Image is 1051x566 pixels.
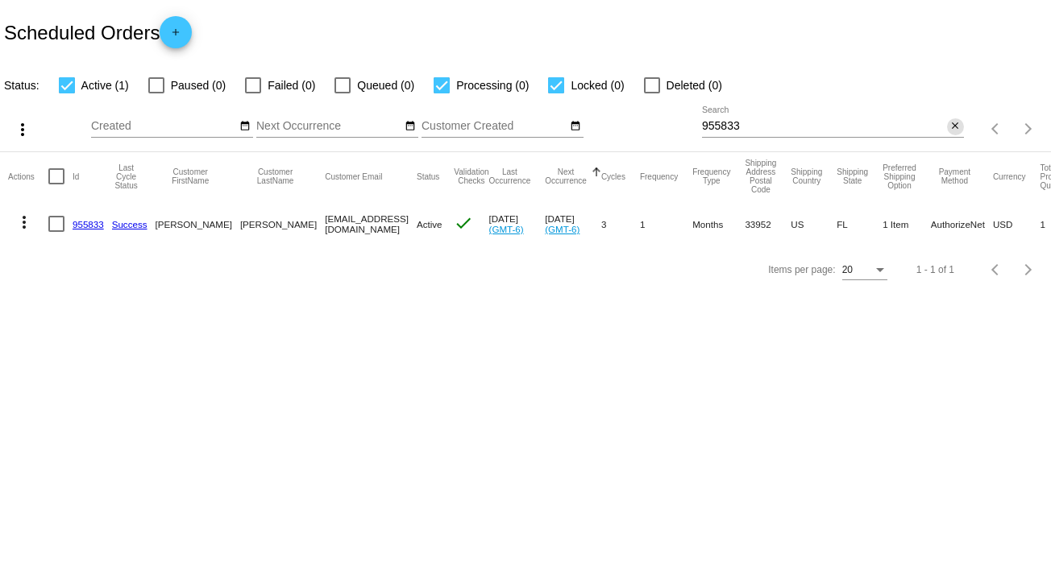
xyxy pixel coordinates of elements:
button: Change sorting for NextOccurrenceUtc [545,167,587,185]
input: Customer Created [422,120,567,133]
mat-cell: AuthorizeNet [931,200,993,247]
button: Change sorting for FrequencyType [692,167,730,185]
button: Change sorting for ShippingCountry [791,167,822,185]
mat-cell: [PERSON_NAME] [156,200,240,247]
button: Change sorting for CustomerFirstName [156,167,226,185]
mat-header-cell: Validation Checks [454,152,488,200]
span: Deleted (0) [667,76,722,95]
mat-cell: [PERSON_NAME] [240,200,325,247]
button: Clear [947,118,964,135]
mat-cell: [DATE] [489,200,546,247]
span: Locked (0) [571,76,624,95]
input: Search [702,120,947,133]
button: Next page [1012,254,1045,286]
span: Active [417,219,442,229]
mat-cell: [EMAIL_ADDRESS][DOMAIN_NAME] [325,200,417,247]
mat-icon: date_range [570,120,581,133]
a: 955833 [73,219,104,229]
span: Paused (0) [171,76,226,95]
button: Change sorting for Cycles [601,171,625,181]
mat-header-cell: Actions [8,152,48,200]
div: 1 - 1 of 1 [916,264,954,275]
mat-cell: 3 [601,200,640,247]
a: (GMT-6) [489,224,524,234]
button: Next page [1012,113,1045,145]
button: Change sorting for Status [417,171,439,181]
mat-cell: [DATE] [545,200,601,247]
mat-cell: USD [993,200,1041,247]
span: Queued (0) [357,76,414,95]
mat-cell: US [791,200,837,247]
mat-icon: date_range [405,120,416,133]
button: Change sorting for Frequency [640,171,678,181]
h2: Scheduled Orders [4,16,192,48]
mat-icon: more_vert [13,120,32,139]
button: Previous page [980,113,1012,145]
span: Status: [4,79,39,92]
span: Failed (0) [268,76,315,95]
mat-cell: 33952 [745,200,791,247]
button: Change sorting for Id [73,171,79,181]
input: Created [91,120,236,133]
span: Processing (0) [456,76,529,95]
mat-cell: Months [692,200,745,247]
button: Previous page [980,254,1012,286]
button: Change sorting for ShippingState [837,167,868,185]
button: Change sorting for LastOccurrenceUtc [489,167,531,185]
mat-icon: add [166,27,185,46]
button: Change sorting for LastProcessingCycleId [112,163,141,190]
mat-select: Items per page: [842,265,887,276]
button: Change sorting for CustomerLastName [240,167,310,185]
mat-cell: FL [837,200,883,247]
a: Success [112,219,147,229]
mat-cell: 1 Item [883,200,931,247]
a: (GMT-6) [545,224,580,234]
span: Active (1) [81,76,129,95]
input: Next Occurrence [256,120,401,133]
button: Change sorting for ShippingPostcode [745,159,776,194]
div: Items per page: [768,264,835,275]
button: Change sorting for PreferredShippingOption [883,163,916,190]
mat-icon: close [949,120,961,133]
button: Change sorting for PaymentMethod.Type [931,167,978,185]
mat-icon: date_range [239,120,251,133]
mat-icon: more_vert [15,213,34,232]
button: Change sorting for CustomerEmail [325,171,382,181]
span: 20 [842,264,853,275]
button: Change sorting for CurrencyIso [993,171,1026,181]
mat-icon: check [454,213,473,233]
mat-cell: 1 [640,200,692,247]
